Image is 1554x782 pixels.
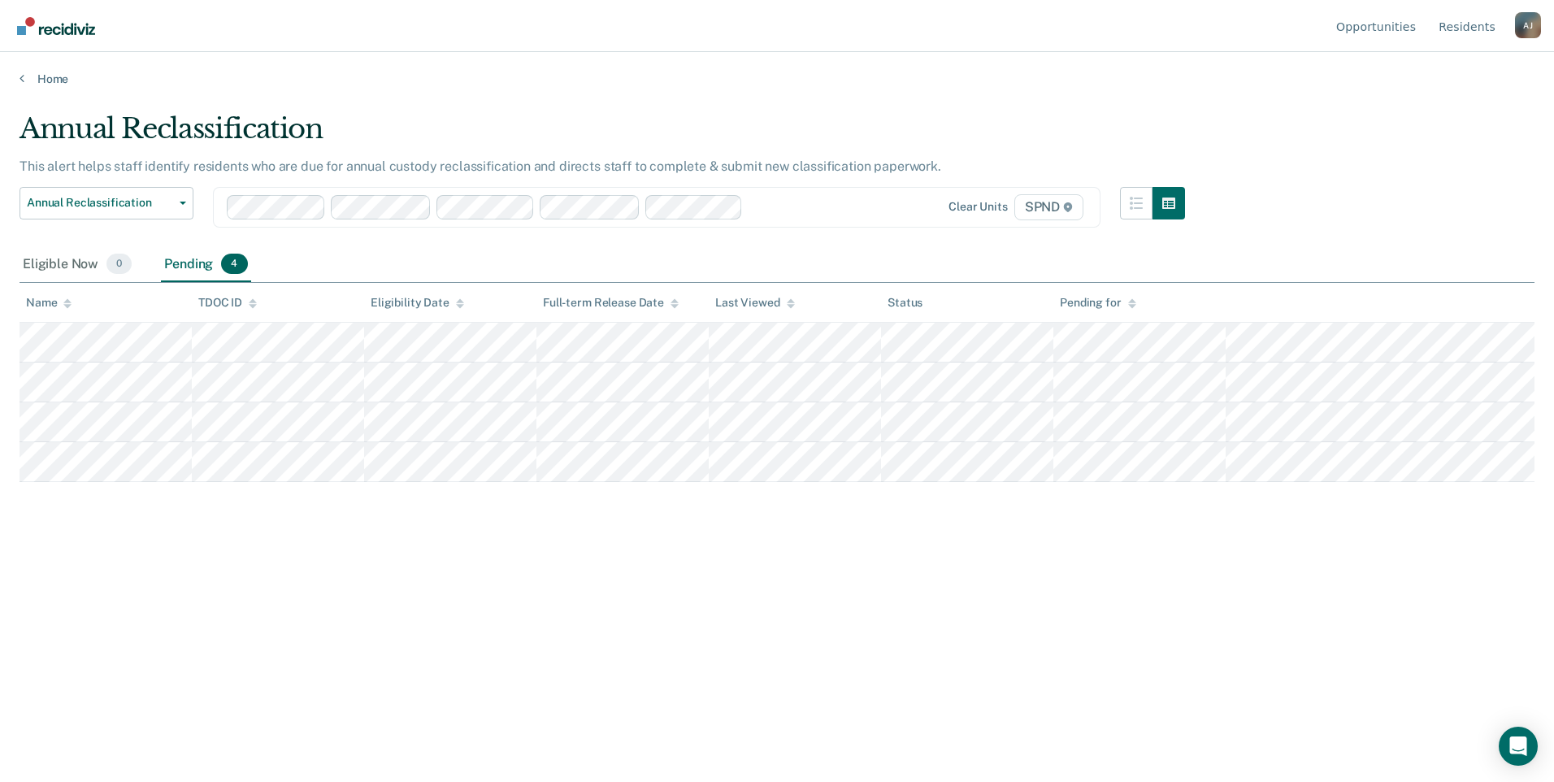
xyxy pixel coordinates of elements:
span: Annual Reclassification [27,196,173,210]
div: Pending for [1060,296,1135,310]
span: 0 [106,254,132,275]
p: This alert helps staff identify residents who are due for annual custody reclassification and dir... [20,159,941,174]
div: Name [26,296,72,310]
div: Eligible Now0 [20,247,135,283]
div: Status [888,296,922,310]
div: Full-term Release Date [543,296,679,310]
div: Open Intercom Messenger [1499,727,1538,766]
a: Home [20,72,1534,86]
div: Clear units [948,200,1008,214]
span: 4 [221,254,247,275]
span: SPND [1014,194,1083,220]
div: Pending4 [161,247,250,283]
img: Recidiviz [17,17,95,35]
div: Eligibility Date [371,296,464,310]
div: TDOC ID [198,296,257,310]
div: Last Viewed [715,296,794,310]
button: Annual Reclassification [20,187,193,219]
div: A J [1515,12,1541,38]
div: Annual Reclassification [20,112,1185,159]
button: Profile dropdown button [1515,12,1541,38]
